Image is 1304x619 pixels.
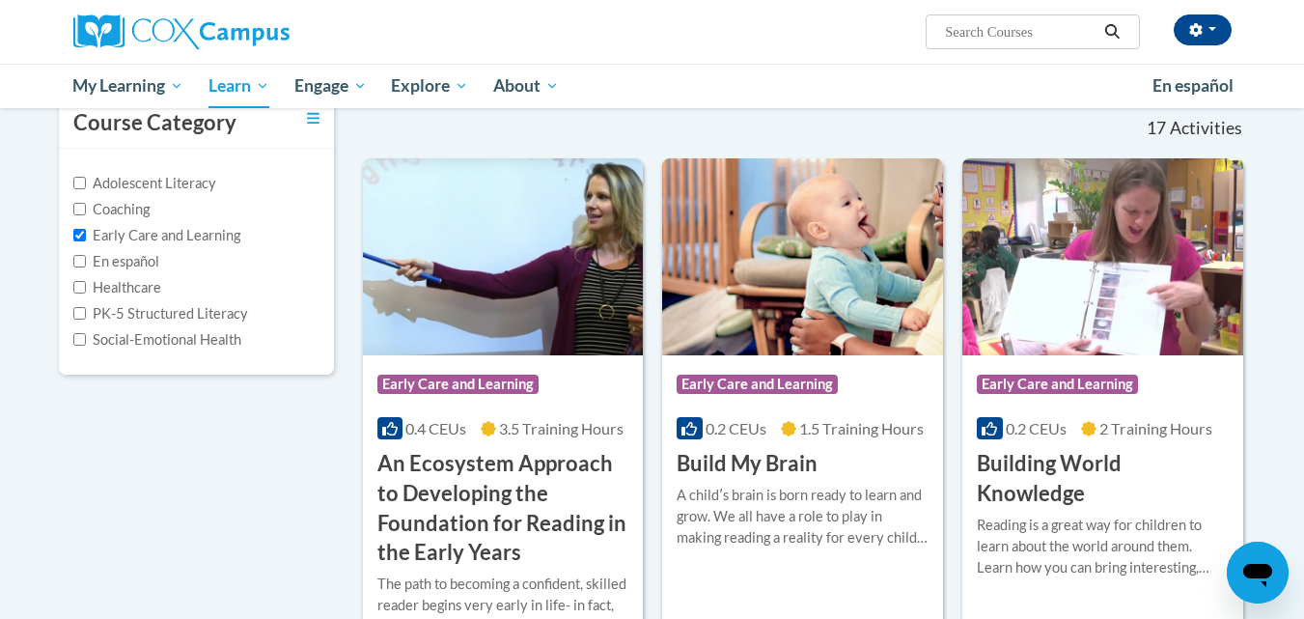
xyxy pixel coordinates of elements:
h3: Building World Knowledge [977,449,1229,509]
a: En español [1140,66,1246,106]
div: Main menu [44,64,1261,108]
span: Explore [391,74,468,98]
label: Social-Emotional Health [73,329,241,351]
span: 0.4 CEUs [405,419,466,437]
h3: Build My Brain [677,449,818,479]
a: Learn [196,64,282,108]
input: Search Courses [943,20,1097,43]
span: 3.5 Training Hours [499,419,624,437]
h3: Course Category [73,108,236,138]
label: Adolescent Literacy [73,173,216,194]
button: Account Settings [1174,14,1232,45]
span: Activities [1170,118,1242,139]
span: En español [1152,75,1234,96]
label: Healthcare [73,277,161,298]
label: Coaching [73,199,150,220]
input: Checkbox for Options [73,255,86,267]
span: 0.2 CEUs [706,419,766,437]
span: 1.5 Training Hours [799,419,924,437]
span: 0.2 CEUs [1006,419,1067,437]
span: Early Care and Learning [377,375,539,394]
input: Checkbox for Options [73,229,86,241]
a: Cox Campus [73,14,440,49]
a: Engage [282,64,379,108]
span: About [493,74,559,98]
span: My Learning [72,74,183,98]
label: Early Care and Learning [73,225,240,246]
input: Checkbox for Options [73,177,86,189]
label: En español [73,251,159,272]
label: PK-5 Structured Literacy [73,303,248,324]
span: Early Care and Learning [977,375,1138,394]
img: Course Logo [363,158,644,355]
span: 2 Training Hours [1099,419,1212,437]
a: My Learning [61,64,197,108]
img: Course Logo [962,158,1243,355]
button: Search [1097,20,1126,43]
span: Engage [294,74,367,98]
a: Explore [378,64,481,108]
span: Learn [208,74,269,98]
h3: An Ecosystem Approach to Developing the Foundation for Reading in the Early Years [377,449,629,568]
iframe: Button to launch messaging window [1227,542,1289,604]
input: Checkbox for Options [73,203,86,215]
img: Course Logo [662,158,943,355]
input: Checkbox for Options [73,333,86,346]
input: Checkbox for Options [73,307,86,320]
input: Checkbox for Options [73,281,86,294]
a: About [481,64,571,108]
span: Early Care and Learning [677,375,838,394]
div: Reading is a great way for children to learn about the world around them. Learn how you can bring... [977,515,1229,578]
span: 17 [1147,118,1166,139]
div: A childʹs brain is born ready to learn and grow. We all have a role to play in making reading a r... [677,485,929,549]
img: Cox Campus [73,14,290,49]
a: Toggle collapse [307,108,319,129]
